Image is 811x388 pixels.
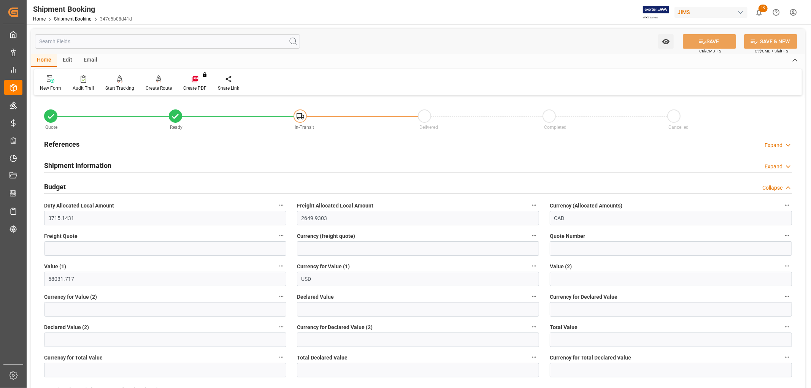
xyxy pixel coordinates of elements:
[105,85,134,92] div: Start Tracking
[276,322,286,332] button: Declared Value (2)
[759,5,768,12] span: 19
[78,54,103,67] div: Email
[44,182,66,192] h2: Budget
[33,3,132,15] div: Shipment Booking
[419,125,438,130] span: Delivered
[675,7,748,18] div: JIMS
[683,34,736,49] button: SAVE
[297,354,348,362] span: Total Declared Value
[170,125,183,130] span: Ready
[643,6,669,19] img: Exertis%20JAM%20-%20Email%20Logo.jpg_1722504956.jpg
[297,293,334,301] span: Declared Value
[297,202,373,210] span: Freight Allocated Local Amount
[40,85,61,92] div: New Form
[276,261,286,271] button: Value (1)
[782,291,792,301] button: Currency for Declared Value
[762,184,782,192] div: Collapse
[782,231,792,241] button: Quote Number
[73,85,94,92] div: Audit Trail
[675,5,751,19] button: JIMS
[46,125,58,130] span: Quote
[550,232,585,240] span: Quote Number
[44,293,97,301] span: Currency for Value (2)
[276,231,286,241] button: Freight Quote
[44,323,89,331] span: Declared Value (2)
[529,352,539,362] button: Total Declared Value
[669,125,689,130] span: Cancelled
[550,354,631,362] span: Currency for Total Declared Value
[782,261,792,271] button: Value (2)
[550,293,617,301] span: Currency for Declared Value
[782,322,792,332] button: Total Value
[218,85,239,92] div: Share Link
[744,34,797,49] button: SAVE & NEW
[755,48,788,54] span: Ctrl/CMD + Shift + S
[550,263,572,271] span: Value (2)
[276,352,286,362] button: Currency for Total Value
[54,16,92,22] a: Shipment Booking
[44,354,103,362] span: Currency for Total Value
[699,48,721,54] span: Ctrl/CMD + S
[658,34,674,49] button: open menu
[765,163,782,171] div: Expand
[295,125,314,130] span: In-Transit
[44,263,66,271] span: Value (1)
[297,323,373,331] span: Currency for Declared Value (2)
[782,200,792,210] button: Currency (Allocated Amounts)
[751,4,768,21] button: show 19 new notifications
[44,160,111,171] h2: Shipment Information
[44,232,78,240] span: Freight Quote
[31,54,57,67] div: Home
[529,231,539,241] button: Currency (freight quote)
[276,200,286,210] button: Duty Allocated Local Amount
[297,263,350,271] span: Currency for Value (1)
[57,54,78,67] div: Edit
[550,323,578,331] span: Total Value
[544,125,567,130] span: Completed
[529,322,539,332] button: Currency for Declared Value (2)
[297,232,355,240] span: Currency (freight quote)
[529,261,539,271] button: Currency for Value (1)
[782,352,792,362] button: Currency for Total Declared Value
[33,16,46,22] a: Home
[146,85,172,92] div: Create Route
[44,139,79,149] h2: References
[529,291,539,301] button: Declared Value
[44,202,114,210] span: Duty Allocated Local Amount
[765,141,782,149] div: Expand
[276,291,286,301] button: Currency for Value (2)
[550,202,622,210] span: Currency (Allocated Amounts)
[35,34,300,49] input: Search Fields
[768,4,785,21] button: Help Center
[529,200,539,210] button: Freight Allocated Local Amount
